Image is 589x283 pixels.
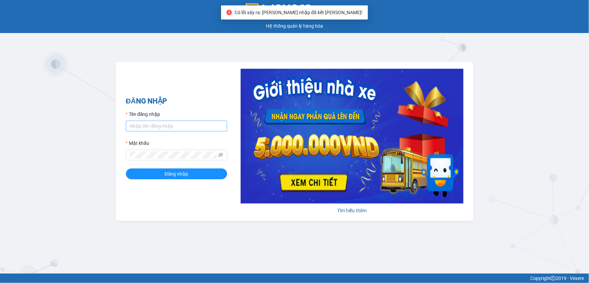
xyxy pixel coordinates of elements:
[126,121,227,131] input: Tên đăng nhập
[318,5,343,18] span: GMS
[246,3,313,18] img: logo 2
[241,207,463,214] div: Tìm hiểu thêm
[235,10,363,15] span: Có lỗi xảy ra: [PERSON_NAME] nhập đã kết [PERSON_NAME]!
[226,10,232,15] span: close-circle
[165,170,188,178] span: Đăng nhập
[2,22,587,30] div: Hệ thống quản lý hàng hóa
[126,139,149,147] label: Mật khẩu
[126,168,227,179] button: Đăng nhập
[5,275,584,282] div: Copyright 2019 - Vexere
[241,69,463,203] img: banner-0
[551,276,556,281] span: copyright
[126,111,160,118] label: Tên đăng nhập
[130,151,217,159] input: Mật khẩu
[218,153,223,157] span: eye-invisible
[126,96,227,107] h2: ĐĂNG NHẬP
